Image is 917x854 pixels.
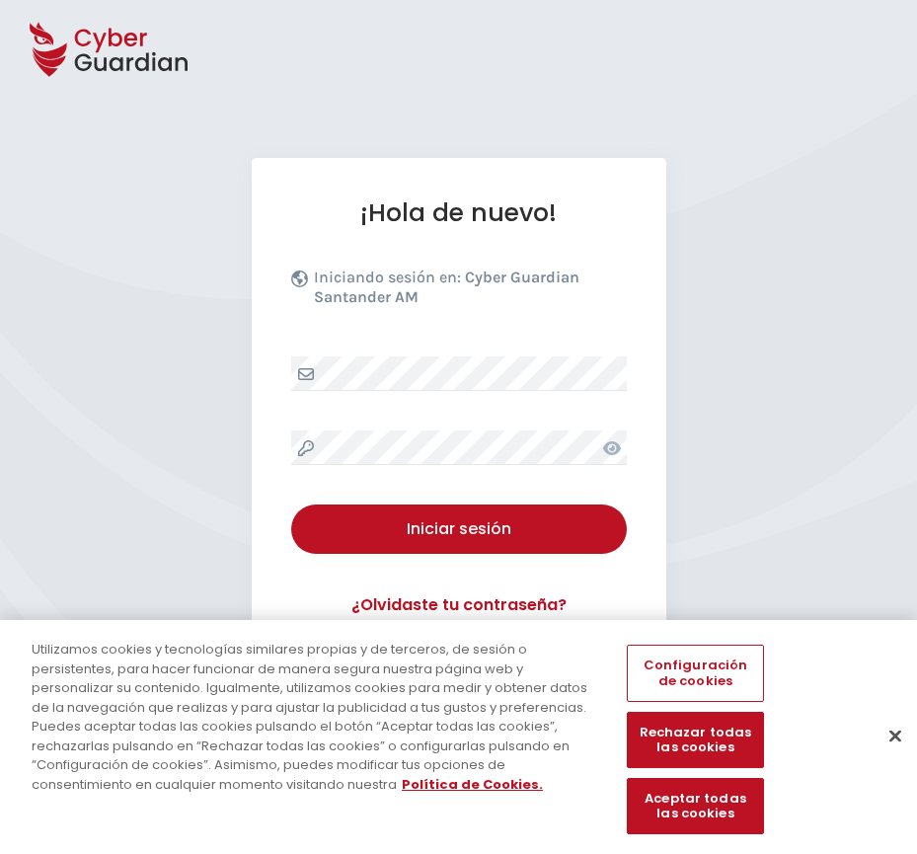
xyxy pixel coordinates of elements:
[314,268,579,306] b: Cyber Guardian Santander AM
[874,714,917,757] button: Cerrar
[306,517,612,541] div: Iniciar sesión
[627,645,764,701] button: Configuración de cookies, Abre el cuadro de diálogo del centro de preferencias.
[291,197,627,228] h1: ¡Hola de nuevo!
[627,712,764,768] button: Rechazar todas las cookies
[314,268,622,317] p: Iniciando sesión en:
[291,593,627,617] a: ¿Olvidaste tu contraseña?
[291,505,627,554] button: Iniciar sesión
[32,640,599,794] div: Utilizamos cookies y tecnologías similares propias y de terceros, de sesión o persistentes, para ...
[627,778,764,834] button: Aceptar todas las cookies
[402,775,543,794] a: Más información sobre su privacidad, se abre en una nueva pestaña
